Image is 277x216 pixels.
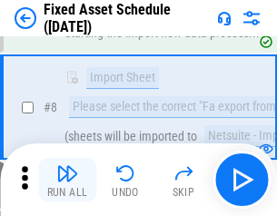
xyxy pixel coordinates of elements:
img: Undo [114,162,136,184]
img: Run All [56,162,78,184]
button: Run All [38,158,96,201]
button: Undo [96,158,154,201]
img: Skip [173,162,194,184]
img: Back [15,7,36,29]
img: Support [217,11,232,25]
div: Undo [112,187,139,198]
img: Settings menu [241,7,262,29]
div: Fixed Asset Schedule ([DATE]) [44,1,210,35]
div: Skip [173,187,195,198]
img: Main button [227,165,256,194]
div: Import Sheet [86,67,159,89]
button: Skip [154,158,213,201]
div: Run All [47,187,88,198]
span: # 8 [44,100,57,114]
